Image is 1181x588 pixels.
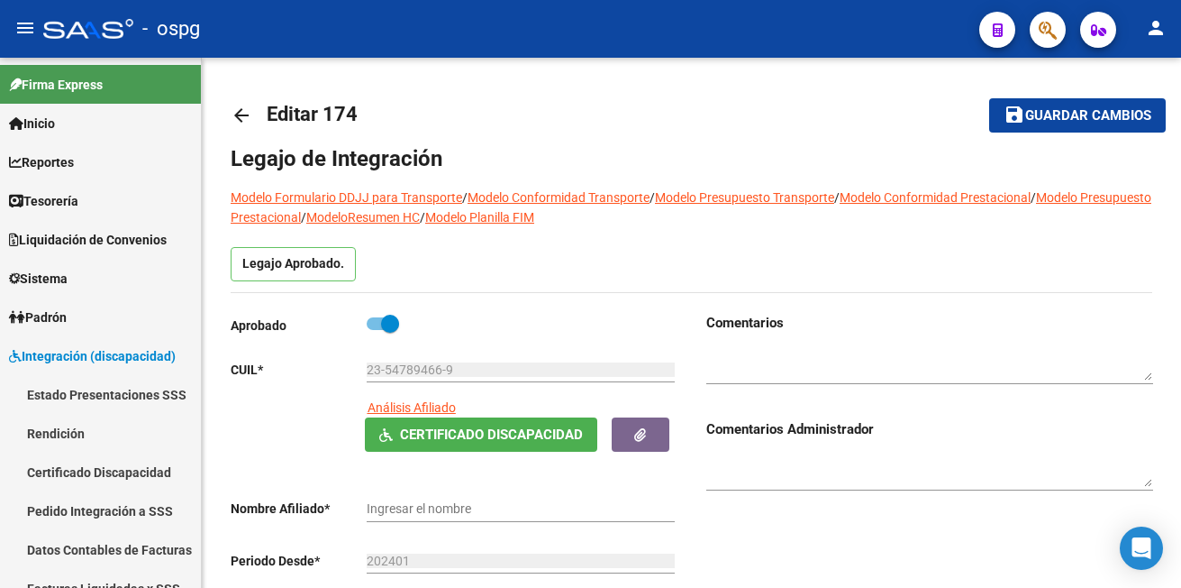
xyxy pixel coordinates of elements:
a: Modelo Presupuesto Transporte [655,190,834,205]
span: Guardar cambios [1025,108,1151,124]
h1: Legajo de Integración [231,144,1152,173]
span: Padrón [9,308,67,327]
a: Modelo Formulario DDJJ para Transporte [231,190,462,205]
a: Modelo Conformidad Transporte [468,190,650,205]
a: Modelo Planilla FIM [425,210,534,225]
div: Open Intercom Messenger [1120,527,1163,570]
span: Sistema [9,269,68,289]
span: Análisis Afiliado [368,400,456,415]
p: Periodo Desde [231,551,367,571]
h3: Comentarios Administrador [706,419,1153,439]
p: CUIL [231,360,367,380]
mat-icon: save [1004,104,1025,125]
span: - ospg [142,9,200,49]
h3: Comentarios [706,313,1153,333]
a: Modelo Conformidad Prestacional [840,190,1031,205]
span: Firma Express [9,75,103,95]
span: Certificado Discapacidad [400,427,583,444]
span: Inicio [9,114,55,133]
mat-icon: person [1145,17,1167,39]
p: Legajo Aprobado. [231,247,356,281]
span: Editar 174 [267,103,358,125]
span: Integración (discapacidad) [9,346,176,366]
span: Tesorería [9,191,78,211]
span: Liquidación de Convenios [9,230,167,250]
mat-icon: arrow_back [231,105,252,126]
p: Nombre Afiliado [231,499,367,519]
mat-icon: menu [14,17,36,39]
span: Reportes [9,152,74,172]
button: Guardar cambios [989,98,1166,132]
button: Certificado Discapacidad [365,418,597,451]
a: ModeloResumen HC [306,210,420,225]
p: Aprobado [231,316,367,335]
